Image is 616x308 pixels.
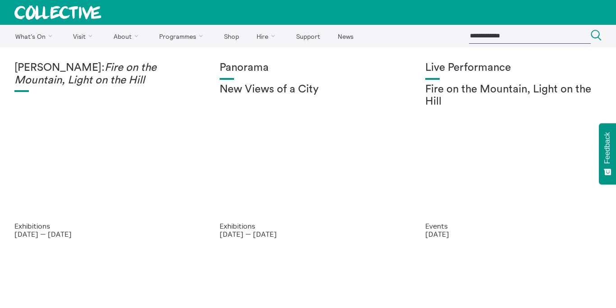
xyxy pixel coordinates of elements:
[425,62,602,74] h1: Live Performance
[288,25,328,47] a: Support
[411,47,616,253] a: Photo: Eoin Carey Live Performance Fire on the Mountain, Light on the Hill Events [DATE]
[7,25,64,47] a: What's On
[14,62,156,86] em: Fire on the Mountain, Light on the Hill
[425,230,602,238] p: [DATE]
[216,25,247,47] a: Shop
[205,47,410,253] a: Collective Panorama June 2025 small file 8 Panorama New Views of a City Exhibitions [DATE] — [DATE]
[249,25,287,47] a: Hire
[106,25,150,47] a: About
[425,222,602,230] p: Events
[152,25,215,47] a: Programmes
[65,25,104,47] a: Visit
[220,62,396,74] h1: Panorama
[220,230,396,238] p: [DATE] — [DATE]
[425,83,602,108] h2: Fire on the Mountain, Light on the Hill
[603,132,611,164] span: Feedback
[14,62,191,87] h1: [PERSON_NAME]:
[220,83,396,96] h2: New Views of a City
[330,25,361,47] a: News
[14,230,191,238] p: [DATE] — [DATE]
[599,123,616,184] button: Feedback - Show survey
[14,222,191,230] p: Exhibitions
[220,222,396,230] p: Exhibitions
